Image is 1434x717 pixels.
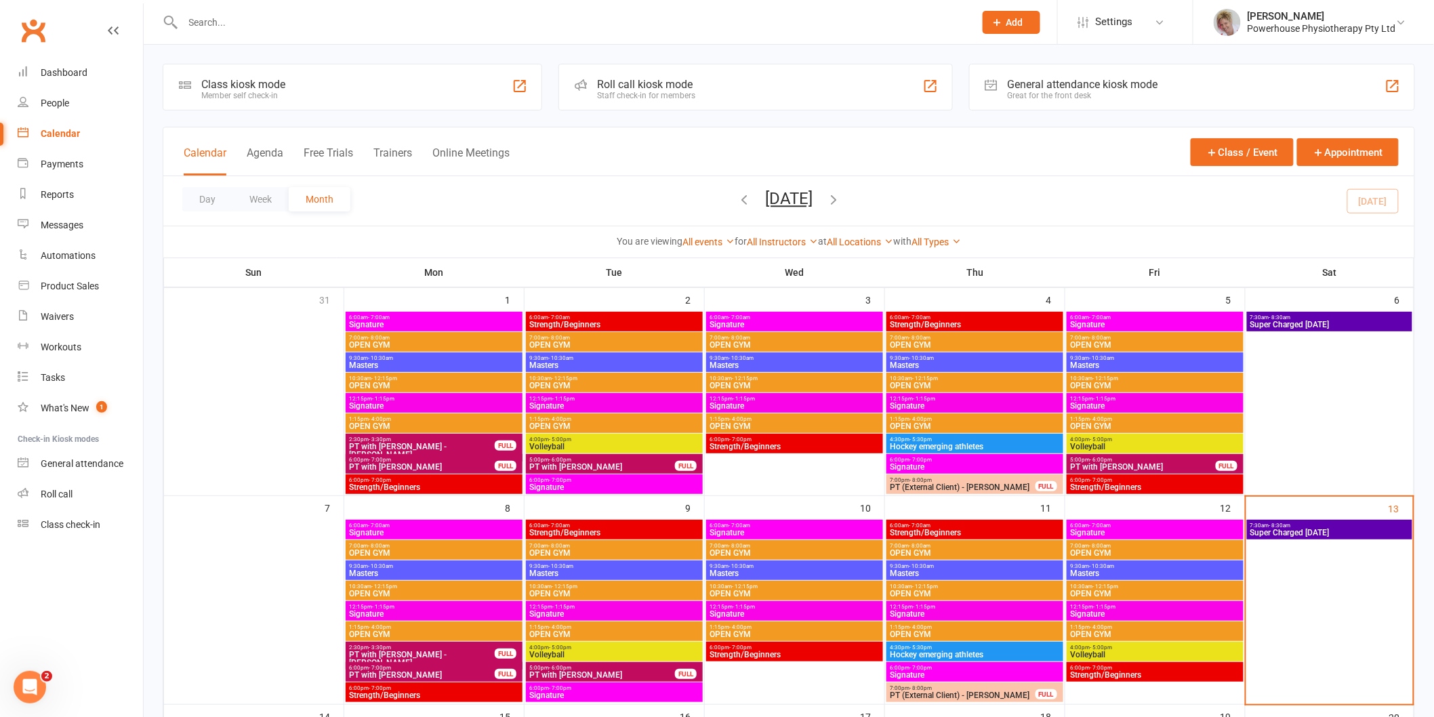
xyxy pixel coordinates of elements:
span: - 12:15pm [371,375,397,382]
button: Agenda [247,146,283,176]
strong: at [818,236,827,247]
span: Super Charged [DATE] [1250,321,1410,329]
span: Signature [709,321,880,329]
span: 9:30am [709,563,880,569]
span: - 4:00pm [1090,416,1112,422]
span: Add [1006,17,1023,28]
span: - 1:15pm [372,604,394,610]
span: - 1:15pm [1093,604,1115,610]
span: Signature [709,529,880,537]
a: What's New1 [18,393,143,424]
button: Week [232,187,289,211]
span: - 7:00am [729,314,750,321]
span: 4:30pm [889,436,1061,443]
span: 1:15pm [889,416,1061,422]
span: OPEN GYM [709,422,880,430]
span: Signature [529,483,700,491]
strong: for [735,236,747,247]
div: Automations [41,250,96,261]
span: 10:30am [709,375,880,382]
span: - 7:00am [368,314,390,321]
th: Tue [525,258,705,287]
a: All Instructors [747,237,818,247]
span: OPEN GYM [529,549,700,557]
span: - 1:15pm [913,604,935,610]
span: - 5:00pm [1090,436,1112,443]
span: Strength/Beginners [889,529,1061,537]
span: 9:30am [1069,563,1241,569]
a: Messages [18,210,143,241]
span: 9:30am [1069,355,1241,361]
span: Signature [348,610,520,618]
span: Masters [348,361,520,369]
a: Clubworx [16,14,50,47]
span: Signature [709,610,880,618]
span: - 8:00am [909,335,930,341]
span: - 7:00pm [909,457,932,463]
span: OPEN GYM [889,549,1061,557]
span: 10:30am [529,375,700,382]
div: FULL [495,441,516,451]
span: 12:15pm [529,604,700,610]
div: FULL [675,461,697,471]
span: 6:00pm [709,436,880,443]
div: 13 [1389,497,1413,519]
span: - 7:00pm [369,477,391,483]
span: OPEN GYM [709,382,880,390]
span: Volleyball [529,443,700,451]
span: - 12:15pm [371,583,397,590]
span: 10:30am [348,583,520,590]
span: Masters [1069,569,1241,577]
span: - 10:30am [729,355,754,361]
span: - 1:15pm [372,396,394,402]
a: Waivers [18,302,143,332]
span: - 1:15pm [552,396,575,402]
span: 7:00am [348,543,520,549]
span: Masters [348,569,520,577]
span: - 12:15pm [732,583,758,590]
button: Class / Event [1191,138,1294,166]
span: - 7:00am [909,523,930,529]
span: - 8:00pm [909,477,932,483]
button: Month [289,187,350,211]
span: 6:00am [889,523,1061,529]
span: OPEN GYM [1069,382,1241,390]
div: Payments [41,159,83,169]
button: Add [983,11,1040,34]
span: 7:00am [1069,335,1241,341]
span: Strength/Beginners [348,483,520,491]
div: General attendance kiosk mode [1008,78,1158,91]
span: - 12:15pm [1092,583,1118,590]
span: - 7:00pm [549,477,571,483]
span: OPEN GYM [1069,341,1241,349]
span: Signature [1069,402,1241,410]
div: Powerhouse Physiotherapy Pty Ltd [1248,22,1396,35]
div: FULL [495,461,516,471]
span: Masters [889,361,1061,369]
button: [DATE] [765,189,813,208]
div: Roll call [41,489,73,499]
strong: You are viewing [617,236,682,247]
div: Waivers [41,311,74,322]
span: - 4:00pm [549,416,571,422]
div: Member self check-in [201,91,285,100]
span: 9:30am [529,563,700,569]
span: Strength/Beginners [529,321,700,329]
span: OPEN GYM [889,382,1061,390]
div: What's New [41,403,89,413]
a: Calendar [18,119,143,149]
th: Wed [705,258,885,287]
span: 1:15pm [529,416,700,422]
a: General attendance kiosk mode [18,449,143,479]
span: - 1:15pm [1093,396,1115,402]
span: 10:30am [889,375,1061,382]
span: PT (External Client) - [PERSON_NAME] [889,483,1036,491]
span: Masters [529,569,700,577]
span: Masters [529,361,700,369]
button: Trainers [373,146,412,176]
th: Thu [885,258,1065,287]
span: - 7:00pm [1090,477,1112,483]
img: thumb_image1590539733.png [1214,9,1241,36]
span: 6:00am [889,314,1061,321]
div: Product Sales [41,281,99,291]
